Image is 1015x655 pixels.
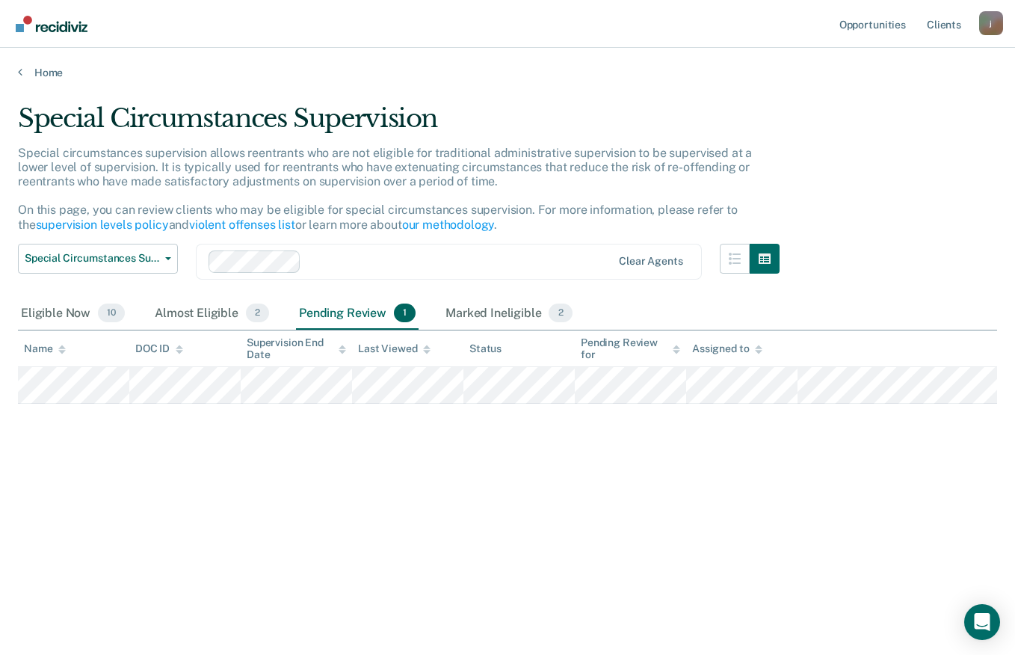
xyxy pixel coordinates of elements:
span: 2 [549,304,572,323]
div: Almost Eligible2 [152,298,272,330]
span: 1 [394,304,416,323]
span: 10 [98,304,125,323]
div: Name [24,342,66,355]
div: j [979,11,1003,35]
div: Assigned to [692,342,762,355]
a: supervision levels policy [36,218,169,232]
button: Profile dropdown button [979,11,1003,35]
span: Special Circumstances Supervision [25,252,159,265]
a: our methodology [402,218,495,232]
div: Open Intercom Messenger [964,604,1000,640]
div: Marked Ineligible2 [442,298,576,330]
div: Supervision End Date [247,336,346,362]
div: Special Circumstances Supervision [18,103,780,146]
span: 2 [246,304,269,323]
div: Status [469,342,502,355]
div: Last Viewed [358,342,431,355]
div: DOC ID [135,342,183,355]
p: Special circumstances supervision allows reentrants who are not eligible for traditional administ... [18,146,752,232]
div: Eligible Now10 [18,298,128,330]
img: Recidiviz [16,16,87,32]
a: violent offenses list [189,218,295,232]
div: Pending Review1 [296,298,419,330]
div: Clear agents [619,255,682,268]
div: Pending Review for [581,336,680,362]
a: Home [18,66,997,79]
button: Special Circumstances Supervision [18,244,178,274]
